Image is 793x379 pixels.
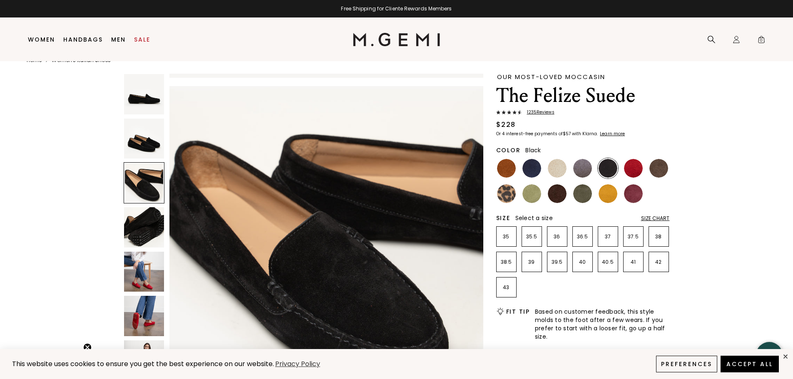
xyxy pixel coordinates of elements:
[83,343,92,352] button: Close teaser
[124,296,164,336] img: The Felize Suede
[522,184,541,203] img: Pistachio
[641,215,670,222] div: Size Chart
[124,207,164,248] img: The Felize Suede
[497,284,516,291] p: 43
[649,259,669,265] p: 42
[548,159,567,178] img: Latte
[496,110,670,116] a: 1235Reviews
[656,356,717,372] button: Preferences
[599,184,617,203] img: Sunflower
[522,259,542,265] p: 39
[124,74,164,114] img: The Felize Suede
[497,233,516,240] p: 35
[274,359,321,369] a: Privacy Policy (opens in a new tab)
[624,233,643,240] p: 37.5
[547,233,567,240] p: 36
[548,184,567,203] img: Chocolate
[782,353,789,360] div: close
[63,36,103,43] a: Handbags
[353,33,440,46] img: M.Gemi
[497,259,516,265] p: 38.5
[572,131,599,137] klarna-placement-style-body: with Klarna
[496,84,670,107] h1: The Felize Suede
[496,131,563,137] klarna-placement-style-body: Or 4 interest-free payments of
[496,215,510,221] h2: Size
[599,131,625,136] a: Learn more
[522,110,554,115] span: 1235 Review s
[497,184,516,203] img: Leopard Print
[12,359,274,369] span: This website uses cookies to ensure you get the best experience on our website.
[573,184,592,203] img: Olive
[573,233,592,240] p: 36.5
[111,36,126,43] a: Men
[624,259,643,265] p: 41
[624,159,643,178] img: Sunset Red
[649,233,669,240] p: 38
[598,259,618,265] p: 40.5
[649,159,668,178] img: Mushroom
[496,120,516,130] div: $228
[497,74,670,80] div: Our Most-Loved Moccasin
[124,119,164,159] img: The Felize Suede
[547,259,567,265] p: 39.5
[134,36,150,43] a: Sale
[721,356,779,372] button: Accept All
[573,159,592,178] img: Gray
[599,159,617,178] img: Black
[515,214,553,222] span: Select a size
[757,37,766,45] span: 0
[28,36,55,43] a: Women
[497,159,516,178] img: Saddle
[525,146,541,154] span: Black
[496,147,521,154] h2: Color
[522,159,541,178] img: Midnight Blue
[573,259,592,265] p: 40
[563,131,571,137] klarna-placement-style-amount: $57
[598,233,618,240] p: 37
[535,307,670,341] span: Based on customer feedback, this style molds to the foot after a few wears. If you prefer to star...
[124,252,164,292] img: The Felize Suede
[624,184,643,203] img: Burgundy
[600,131,625,137] klarna-placement-style-cta: Learn more
[506,308,530,315] h2: Fit Tip
[522,233,542,240] p: 35.5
